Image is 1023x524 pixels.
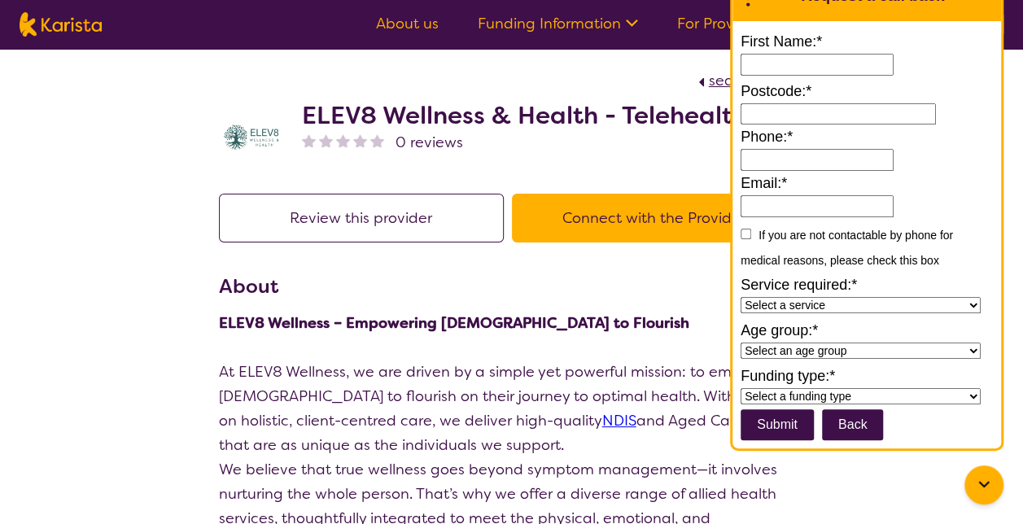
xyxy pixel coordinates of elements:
[353,133,367,147] img: nonereviewstar
[478,14,638,33] a: Funding Information
[396,130,463,155] span: 0 reviews
[302,101,747,130] h2: ELEV8 Wellness & Health - Telehealth
[20,12,102,37] img: Karista logo
[319,133,333,147] img: nonereviewstar
[677,14,767,33] a: For Providers
[219,360,805,457] p: At ELEV8 Wellness, we are driven by a simple yet powerful mission: to empower [DEMOGRAPHIC_DATA] ...
[741,273,993,297] label: Service required:*
[709,71,805,90] span: search results
[741,229,953,267] label: If you are not contactable by phone for medical reasons, please check this box
[219,208,512,228] a: Review this provider
[822,409,884,440] button: Back
[741,409,814,440] input: Submit
[741,124,993,149] label: Phone:*
[602,411,636,430] a: NDIS
[741,103,936,125] input: Enter a 4-digit postcode
[336,133,350,147] img: nonereviewstar
[219,313,689,333] strong: ELEV8 Wellness – Empowering [DEMOGRAPHIC_DATA] to Flourish
[741,79,993,103] label: Postcode:*
[219,105,284,170] img: yihuczgmrom8nsaxakka.jpg
[219,272,805,301] h3: About
[376,14,439,33] a: About us
[219,194,504,242] button: Review this provider
[741,171,993,195] label: Email:*
[741,29,993,54] label: First Name:*
[741,318,993,343] label: Age group:*
[741,364,993,388] label: Funding type:*
[694,71,805,90] a: search results
[370,133,384,147] img: nonereviewstar
[512,194,797,242] button: Connect with the Provider
[302,133,316,147] img: nonereviewstar
[512,208,805,228] a: Connect with the Provider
